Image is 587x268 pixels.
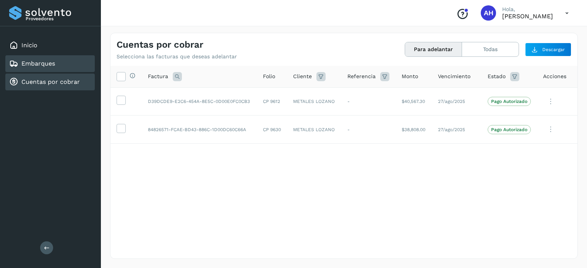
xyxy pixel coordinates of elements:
span: Cliente [293,72,312,80]
p: Pago Autorizado [491,127,527,132]
td: METALES LOZANO [287,116,341,144]
span: Monto [402,72,418,80]
p: Selecciona las facturas que deseas adelantar [117,53,237,60]
td: D39DCDE9-E2C6-454A-8E5C-0D00E0FC0CB3 [142,87,257,116]
span: Acciones [543,72,566,80]
td: - [341,116,396,144]
p: Proveedores [26,16,92,21]
p: Hola, [502,6,553,13]
td: - [341,87,396,116]
a: Inicio [21,42,37,49]
td: 84826571-FCAE-BD43-886C-1D00DC60C66A [142,116,257,144]
td: 27/ago/2025 [432,87,482,116]
td: $40,567.30 [396,87,431,116]
a: Cuentas por cobrar [21,78,80,85]
div: Embarques [5,55,95,72]
span: Descargar [542,46,565,53]
td: 27/ago/2025 [432,116,482,144]
span: Estado [488,72,506,80]
span: Referencia [347,72,376,80]
p: Pago Autorizado [491,99,527,104]
span: Folio [263,72,275,80]
td: CP 9612 [257,87,287,116]
span: Vencimiento [438,72,470,80]
td: CP 9630 [257,116,287,144]
h4: Cuentas por cobrar [117,39,203,50]
div: Inicio [5,37,95,54]
span: Factura [148,72,168,80]
button: Para adelantar [405,42,462,56]
div: Cuentas por cobrar [5,74,95,90]
a: Embarques [21,60,55,67]
p: AZUCENA HERNANDEZ LOPEZ [502,13,553,20]
button: Todas [462,42,519,56]
td: METALES LOZANO [287,87,341,116]
td: $38,808.00 [396,116,431,144]
button: Descargar [525,43,571,56]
